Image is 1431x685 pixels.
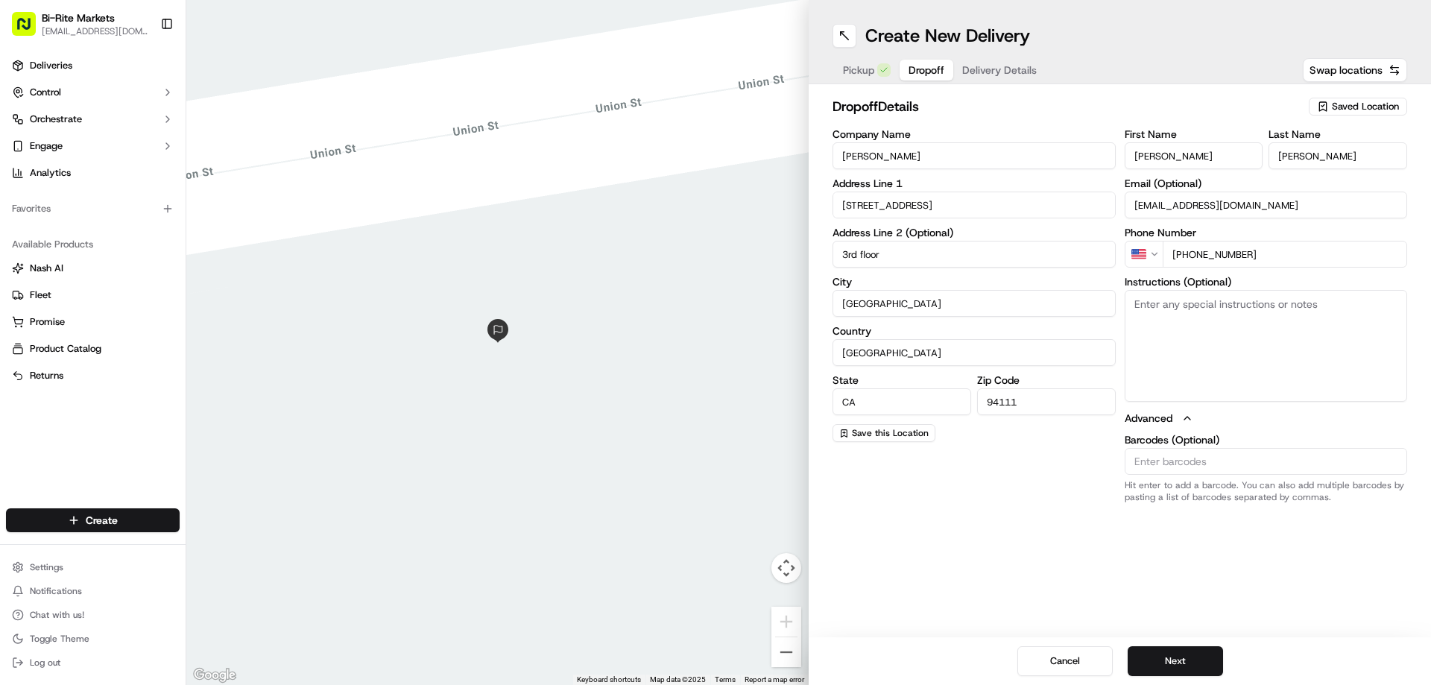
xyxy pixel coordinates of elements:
button: Advanced [1125,411,1408,426]
button: Product Catalog [6,337,180,361]
div: We're available if you need us! [51,157,189,169]
input: Enter phone number [1163,241,1408,268]
input: Enter address [833,192,1116,218]
span: Save this Location [852,427,929,439]
button: Saved Location [1309,96,1407,117]
input: Enter company name [833,142,1116,169]
div: Available Products [6,233,180,256]
button: Create [6,508,180,532]
input: Enter state [833,388,971,415]
span: API Documentation [141,293,239,308]
input: Apartment, suite, unit, etc. [833,241,1116,268]
span: Fleet [30,288,51,302]
a: Report a map error [745,675,804,684]
span: • [124,231,129,243]
button: Notifications [6,581,180,602]
label: Phone Number [1125,227,1408,238]
a: Promise [12,315,174,329]
span: Create [86,513,118,528]
button: Orchestrate [6,107,180,131]
label: Address Line 2 (Optional) [833,227,1116,238]
img: Kat Rubio [15,217,39,241]
button: Next [1128,646,1223,676]
img: Nash [15,15,45,45]
label: Zip Code [977,375,1116,385]
label: Instructions (Optional) [1125,277,1408,287]
span: Engage [30,139,63,153]
span: Nash AI [30,262,63,275]
span: Settings [30,561,63,573]
div: Favorites [6,197,180,221]
button: Zoom in [771,607,801,637]
button: Map camera controls [771,553,801,583]
span: Promise [30,315,65,329]
button: Engage [6,134,180,158]
a: 📗Knowledge Base [9,287,120,314]
span: [DATE] [132,231,162,243]
label: Advanced [1125,411,1172,426]
label: First Name [1125,129,1263,139]
span: Bi-Rite Markets [42,10,115,25]
button: Settings [6,557,180,578]
input: Enter barcodes [1125,448,1408,475]
button: Returns [6,364,180,388]
button: Zoom out [771,637,801,667]
label: Country [833,326,1116,336]
label: Company Name [833,129,1116,139]
span: Swap locations [1310,63,1383,78]
p: Hit enter to add a barcode. You can also add multiple barcodes by pasting a list of barcodes sepa... [1125,479,1408,503]
button: [EMAIL_ADDRESS][DOMAIN_NAME] [42,25,148,37]
a: Fleet [12,288,174,302]
div: Start new chat [51,142,244,157]
input: Enter first name [1125,142,1263,169]
button: Promise [6,310,180,334]
input: Enter last name [1269,142,1407,169]
a: Product Catalog [12,342,174,356]
span: Chat with us! [30,609,84,621]
span: Map data ©2025 [650,675,706,684]
span: [PERSON_NAME] [46,231,121,243]
a: Nash AI [12,262,174,275]
span: Returns [30,369,63,382]
img: Google [190,666,239,685]
span: Saved Location [1332,100,1399,113]
span: Toggle Theme [30,633,89,645]
a: Powered byPylon [105,329,180,341]
a: 💻API Documentation [120,287,245,314]
input: Enter email address [1125,192,1408,218]
span: Analytics [30,166,71,180]
span: Delivery Details [962,63,1037,78]
span: Control [30,86,61,99]
button: Save this Location [833,424,935,442]
button: Control [6,81,180,104]
h1: Create New Delivery [865,24,1030,48]
span: Orchestrate [30,113,82,126]
label: Barcodes (Optional) [1125,435,1408,445]
button: See all [231,191,271,209]
label: Email (Optional) [1125,178,1408,189]
span: Notifications [30,585,82,597]
button: Chat with us! [6,604,180,625]
div: Past conversations [15,194,100,206]
div: 💻 [126,294,138,306]
button: Fleet [6,283,180,307]
a: Analytics [6,161,180,185]
button: Bi-Rite Markets[EMAIL_ADDRESS][DOMAIN_NAME] [6,6,154,42]
input: Enter country [833,339,1116,366]
a: Returns [12,369,174,382]
button: Start new chat [253,147,271,165]
label: State [833,375,971,385]
button: Nash AI [6,256,180,280]
a: Open this area in Google Maps (opens a new window) [190,666,239,685]
p: Welcome 👋 [15,60,271,83]
label: Last Name [1269,129,1407,139]
span: Pickup [843,63,874,78]
img: 1736555255976-a54dd68f-1ca7-489b-9aae-adbdc363a1c4 [30,232,42,244]
label: Address Line 1 [833,178,1116,189]
span: Knowledge Base [30,293,114,308]
input: Got a question? Start typing here... [39,96,268,112]
img: 1736555255976-a54dd68f-1ca7-489b-9aae-adbdc363a1c4 [15,142,42,169]
button: Log out [6,652,180,673]
span: Product Catalog [30,342,101,356]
